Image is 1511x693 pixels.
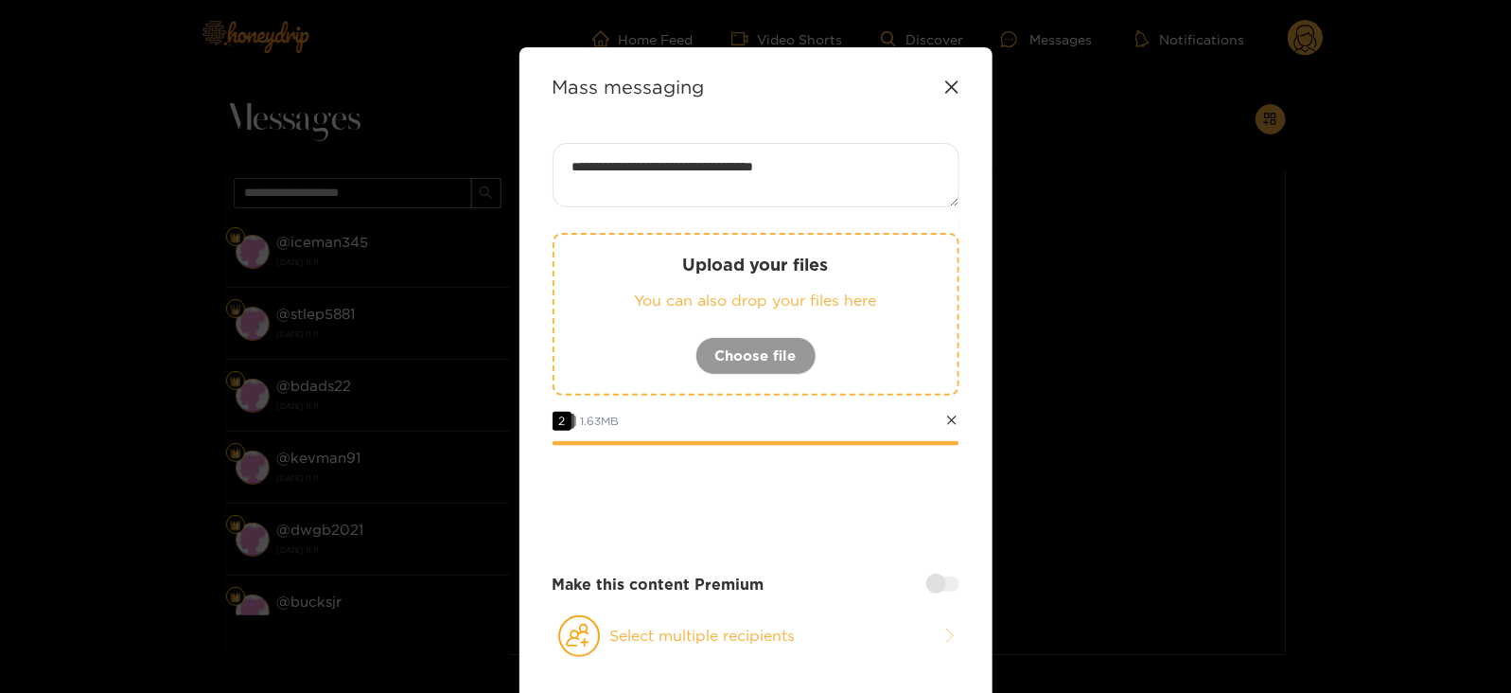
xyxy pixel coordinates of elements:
[553,76,705,98] strong: Mass messaging
[553,412,571,431] span: 2
[553,614,959,658] button: Select multiple recipients
[581,415,620,427] span: 1.63 MB
[592,254,920,275] p: Upload your files
[695,337,817,375] button: Choose file
[553,574,764,595] strong: Make this content Premium
[592,290,920,311] p: You can also drop your files here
